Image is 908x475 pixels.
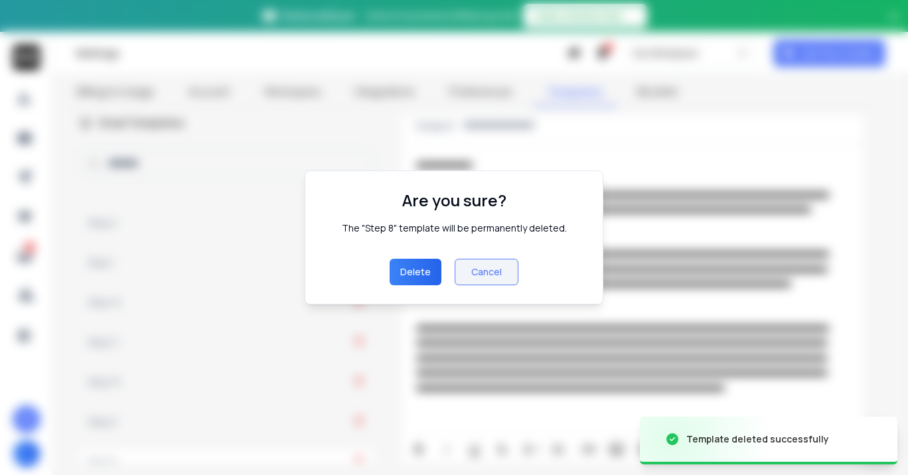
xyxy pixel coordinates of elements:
button: Delete [390,259,441,285]
div: Template deleted successfully [686,433,829,446]
h1: Are you sure? [402,190,506,211]
div: The "Step 8" template will be permanently deleted. [342,222,567,235]
button: Cancel [455,259,518,285]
